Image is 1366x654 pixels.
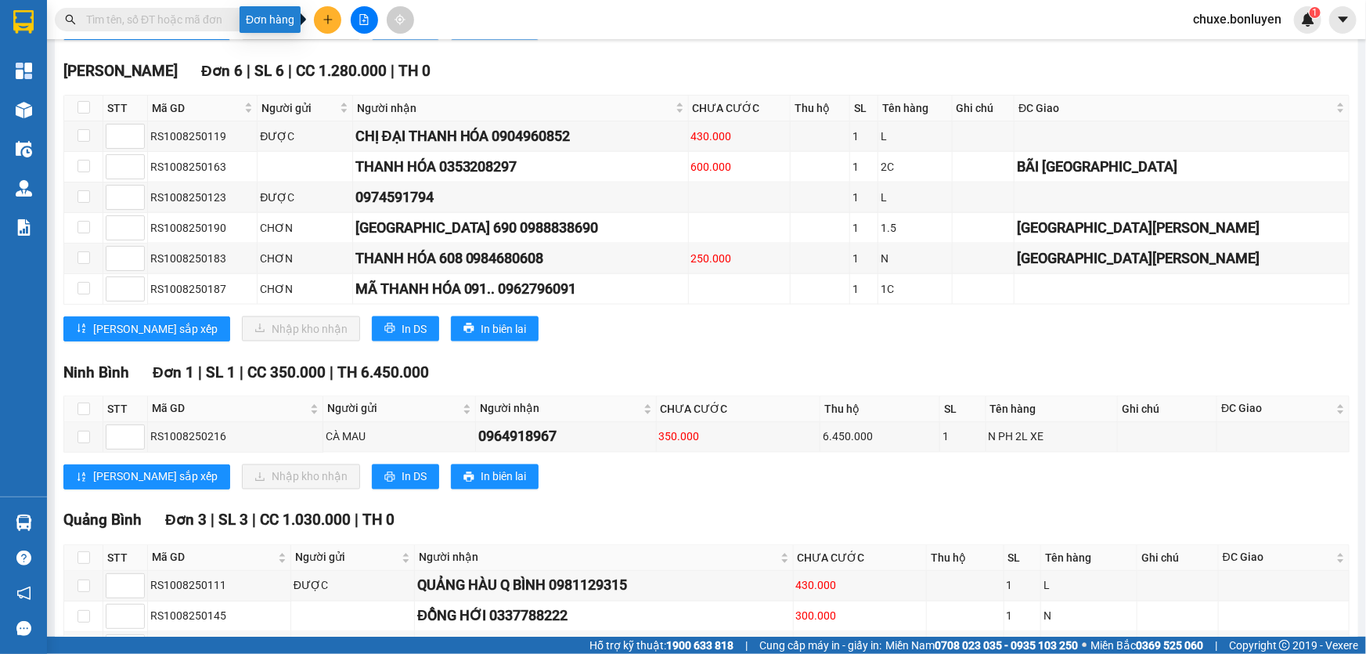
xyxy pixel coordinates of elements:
[148,571,291,602] td: RS1008250111
[260,250,349,267] div: CHƠN
[852,128,875,145] div: 1
[76,323,87,335] span: sort-ascending
[63,464,230,490] button: sort-ascending[PERSON_NAME] sắp xếp
[16,63,32,79] img: dashboard-icon
[150,280,254,298] div: RS1008250187
[659,428,817,446] div: 350.000
[1041,545,1137,571] th: Tên hàng
[1007,577,1038,594] div: 1
[16,180,32,197] img: warehouse-icon
[1007,608,1038,625] div: 1
[1310,7,1321,18] sup: 1
[691,128,788,145] div: 430.000
[759,637,881,654] span: Cung cấp máy in - giấy in:
[1004,545,1041,571] th: SL
[16,219,32,236] img: solution-icon
[65,14,76,25] span: search
[103,96,148,121] th: STT
[1118,396,1217,422] th: Ghi chú
[881,280,949,298] div: 1C
[1017,217,1346,239] div: [GEOGRAPHIC_DATA][PERSON_NAME]
[63,316,230,341] button: sort-ascending[PERSON_NAME] sắp xếp
[330,363,333,381] span: |
[1137,545,1219,571] th: Ghi chú
[355,156,686,178] div: THANH HÓA 0353208297
[417,605,791,627] div: ĐỒNG HỚI 0337788222
[86,11,271,28] input: Tìm tên, số ĐT hoặc mã đơn
[355,186,686,208] div: 0974591794
[1312,7,1317,18] span: 1
[1329,6,1357,34] button: caret-down
[940,396,986,422] th: SL
[150,577,288,594] div: RS1008250111
[398,62,431,80] span: TH 0
[355,248,686,269] div: THANH HÓA 608 0984680608
[1336,13,1350,27] span: caret-down
[16,551,31,565] span: question-circle
[148,152,258,182] td: RS1008250163
[247,62,250,80] span: |
[76,472,87,484] span: sort-ascending
[63,363,129,381] span: Ninh Bình
[242,316,360,341] button: downloadNhập kho nhận
[885,637,1078,654] span: Miền Nam
[260,219,349,237] div: CHƠN
[152,99,241,117] span: Mã GD
[1017,156,1346,178] div: BÃI [GEOGRAPHIC_DATA]
[165,511,207,529] span: Đơn 3
[198,363,202,381] span: |
[927,545,1004,571] th: Thu hộ
[796,608,924,625] div: 300.000
[691,158,788,175] div: 600.000
[881,250,949,267] div: N
[211,511,214,529] span: |
[481,320,526,338] span: In biên lai
[16,621,31,636] span: message
[1017,248,1346,269] div: [GEOGRAPHIC_DATA][PERSON_NAME]
[294,577,412,594] div: ĐƯỢC
[395,14,405,25] span: aim
[881,189,949,206] div: L
[417,575,791,597] div: QUẢNG HÀU Q BÌNH 0981129315
[148,213,258,244] td: RS1008250190
[419,549,777,566] span: Người nhận
[16,515,32,531] img: warehouse-icon
[260,189,349,206] div: ĐƯỢC
[794,545,928,571] th: CHƯA CƯỚC
[1043,608,1134,625] div: N
[1043,577,1134,594] div: L
[1221,400,1333,417] span: ĐC Giao
[745,637,748,654] span: |
[953,96,1015,121] th: Ghi chú
[295,549,398,566] span: Người gửi
[463,323,474,335] span: printer
[148,274,258,305] td: RS1008250187
[337,363,429,381] span: TH 6.450.000
[820,396,940,422] th: Thu hộ
[201,62,243,80] span: Đơn 6
[206,363,236,381] span: SL 1
[402,320,427,338] span: In DS
[16,586,31,601] span: notification
[823,428,937,446] div: 6.450.000
[878,96,952,121] th: Tên hàng
[242,464,360,490] button: downloadNhập kho nhận
[16,141,32,157] img: warehouse-icon
[260,128,349,145] div: ĐƯỢC
[935,639,1078,652] strong: 0708 023 035 - 0935 103 250
[478,426,654,448] div: 0964918967
[881,158,949,175] div: 2C
[260,280,349,298] div: CHƠN
[589,637,733,654] span: Hỗ trợ kỹ thuật:
[384,323,395,335] span: printer
[357,99,672,117] span: Người nhận
[1301,13,1315,27] img: icon-new-feature
[852,250,875,267] div: 1
[881,219,949,237] div: 1.5
[791,96,850,121] th: Thu hộ
[153,363,194,381] span: Đơn 1
[451,316,539,341] button: printerIn biên lai
[359,14,369,25] span: file-add
[252,511,256,529] span: |
[327,400,459,417] span: Người gửi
